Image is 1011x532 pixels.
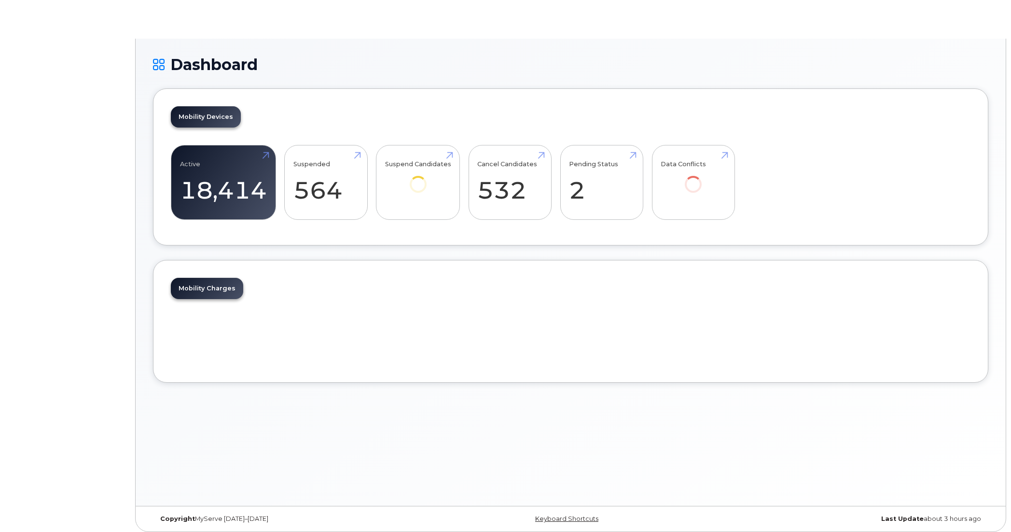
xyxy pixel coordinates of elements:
a: Keyboard Shortcuts [535,515,598,522]
a: Suspend Candidates [385,151,451,206]
strong: Copyright [160,515,195,522]
a: Mobility Devices [171,106,241,128]
a: Data Conflicts [661,151,726,206]
a: Suspended 564 [293,151,359,215]
a: Active 18,414 [180,151,267,215]
div: MyServe [DATE]–[DATE] [153,515,431,523]
a: Cancel Candidates 532 [477,151,542,215]
a: Pending Status 2 [569,151,634,215]
div: about 3 hours ago [710,515,988,523]
h1: Dashboard [153,56,988,73]
strong: Last Update [881,515,924,522]
a: Mobility Charges [171,278,243,299]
